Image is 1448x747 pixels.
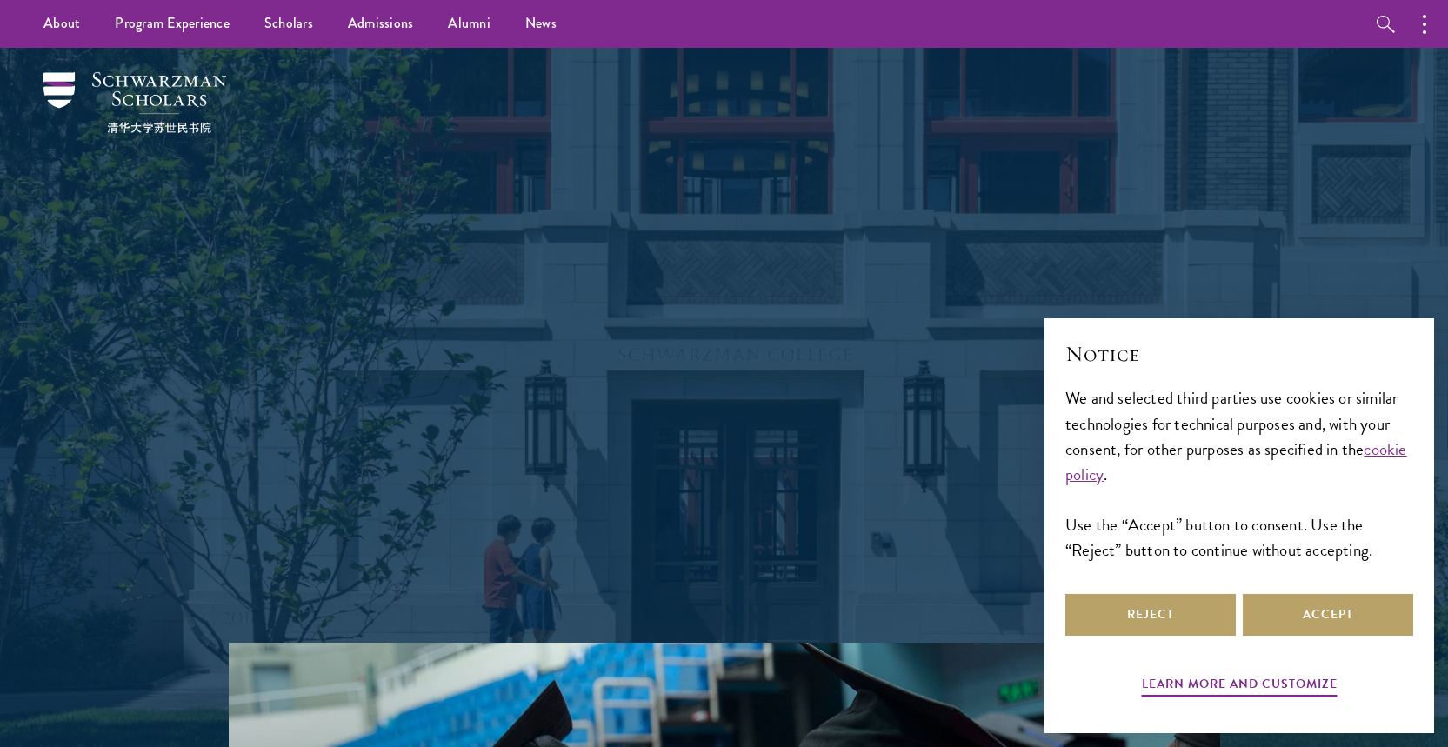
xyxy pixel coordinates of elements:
div: We and selected third parties use cookies or similar technologies for technical purposes and, wit... [1065,385,1413,562]
button: Learn more and customize [1142,673,1338,700]
button: Reject [1065,594,1236,636]
img: Schwarzman Scholars [43,72,226,133]
h2: Notice [1065,339,1413,369]
button: Accept [1243,594,1413,636]
a: cookie policy [1065,437,1407,487]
